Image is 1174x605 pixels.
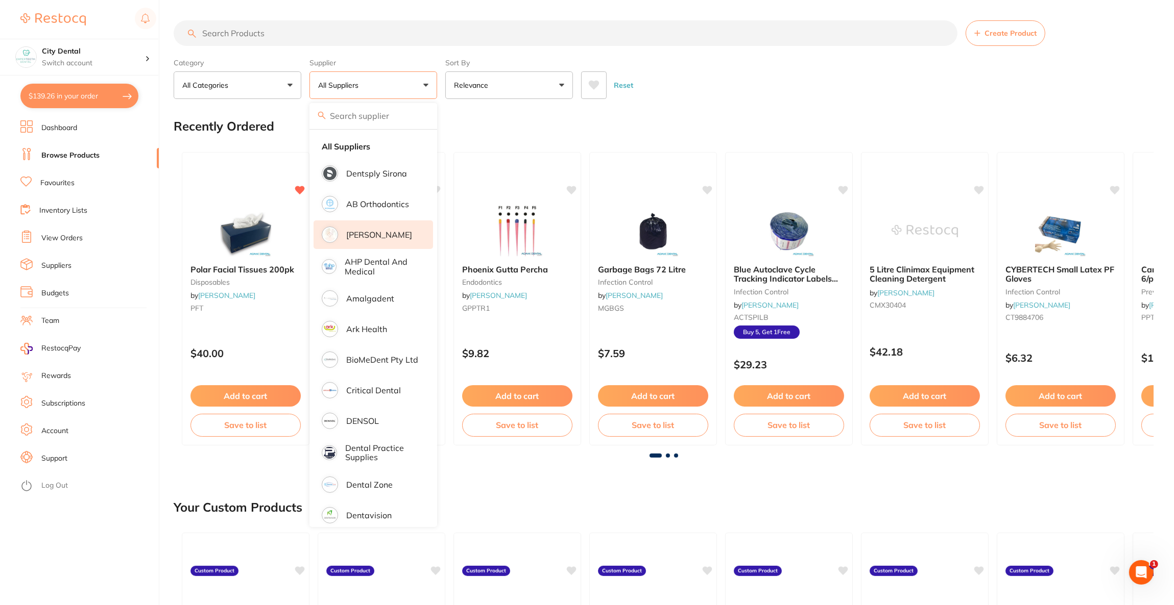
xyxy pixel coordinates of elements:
[606,291,663,300] a: [PERSON_NAME]
[462,304,572,312] small: GPPTR1
[598,566,646,576] label: Custom Product
[462,278,572,286] small: endodontics
[598,347,708,359] p: $7.59
[174,71,301,99] button: All Categories
[741,300,799,310] a: [PERSON_NAME]
[346,199,409,209] p: AB Orthodontics
[462,265,572,274] b: Phoenix Gutta Percha
[309,103,437,129] input: Search supplier
[323,478,337,491] img: Dental Zone
[611,71,636,99] button: Reset
[870,346,980,358] p: $42.18
[346,230,412,239] p: [PERSON_NAME]
[462,385,572,407] button: Add to cart
[20,8,86,31] a: Restocq Logo
[42,46,145,57] h4: City Dental
[966,20,1045,46] button: Create Product
[734,359,844,370] p: $29.23
[756,206,822,257] img: Blue Autoclave Cycle Tracking Indicator Labels 700/pk
[1005,313,1116,321] small: CT9884706
[598,265,708,274] b: Garbage Bags 72 Litre
[309,71,437,99] button: All Suppliers
[1129,560,1154,585] iframe: Intercom live chat
[323,353,337,366] img: BioMeDent Pty Ltd
[41,453,67,464] a: Support
[323,167,337,180] img: Dentsply Sirona
[734,385,844,407] button: Add to cart
[484,206,550,257] img: Phoenix Gutta Percha
[734,288,844,296] small: infection control
[314,136,433,157] li: Clear selection
[620,206,686,257] img: Garbage Bags 72 Litre
[346,355,418,364] p: BioMeDent Pty Ltd
[41,123,77,133] a: Dashboard
[41,233,83,243] a: View Orders
[346,416,379,425] p: DENSOL
[1150,560,1158,568] span: 1
[20,343,81,355] a: RestocqPay
[1005,566,1053,576] label: Custom Product
[598,291,663,300] span: by
[1005,414,1116,436] button: Save to list
[190,265,301,274] b: Polar Facial Tissues 200pk
[323,414,337,427] img: DENSOL
[182,80,232,90] p: All Categories
[174,119,274,134] h2: Recently Ordered
[323,322,337,336] img: Ark Health
[41,426,68,436] a: Account
[734,566,782,576] label: Custom Product
[190,385,301,407] button: Add to cart
[346,386,401,395] p: Critical Dental
[870,385,980,407] button: Add to cart
[1005,300,1070,310] span: by
[870,265,980,284] b: 5 Litre Clinimax Equipment Cleaning Detergent
[41,150,100,161] a: Browse Products
[20,478,156,494] button: Log Out
[462,414,572,436] button: Save to list
[323,384,337,397] img: Critical Dental
[346,480,393,489] p: Dental Zone
[20,84,138,108] button: $139.26 in your order
[323,447,336,459] img: Dental Practice Supplies
[20,343,33,355] img: RestocqPay
[190,304,301,312] small: PFT
[323,292,337,305] img: Amalgadent
[323,261,335,272] img: AHP Dental and Medical
[346,324,387,334] p: Ark Health
[174,58,301,67] label: Category
[174,20,957,46] input: Search Products
[462,347,572,359] p: $9.82
[309,58,437,67] label: Supplier
[870,288,935,297] span: by
[41,481,68,491] a: Log Out
[190,414,301,436] button: Save to list
[734,313,844,321] small: ACTSPILB
[892,206,958,257] img: 5 Litre Clinimax Equipment Cleaning Detergent
[42,58,145,68] p: Switch account
[190,291,255,300] span: by
[41,288,69,298] a: Budgets
[445,58,573,67] label: Sort By
[322,142,370,151] strong: All Suppliers
[454,80,492,90] p: Relevance
[1005,385,1116,407] button: Add to cart
[734,414,844,436] button: Save to list
[445,71,573,99] button: Relevance
[346,511,392,520] p: Dentavision
[462,291,527,300] span: by
[734,325,800,339] span: Buy 5, Get 1 Free
[1027,206,1094,257] img: CYBERTECH Small Latex PF Gloves
[470,291,527,300] a: [PERSON_NAME]
[323,228,337,241] img: Adam Dental
[41,316,59,326] a: Team
[870,566,918,576] label: Custom Product
[870,301,980,309] small: CMX30404
[41,371,71,381] a: Rewards
[40,178,75,188] a: Favourites
[41,398,85,409] a: Subscriptions
[734,300,799,310] span: by
[39,206,87,216] a: Inventory Lists
[346,169,407,178] p: Dentsply Sirona
[462,566,510,576] label: Custom Product
[198,291,255,300] a: [PERSON_NAME]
